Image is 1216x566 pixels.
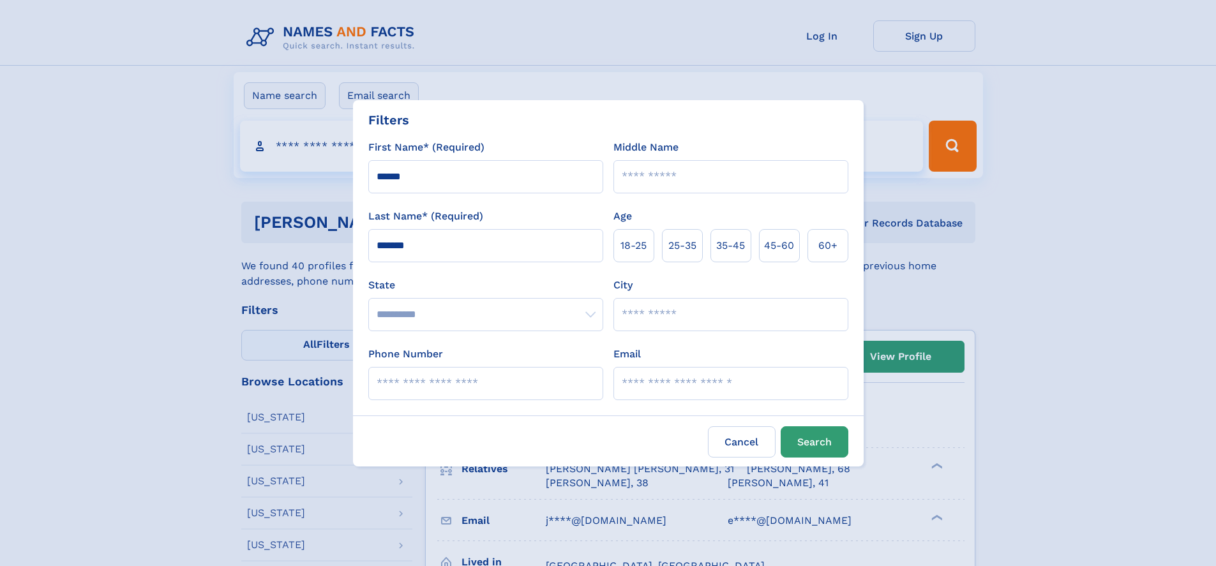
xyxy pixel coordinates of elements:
[368,110,409,130] div: Filters
[613,278,633,293] label: City
[620,238,647,253] span: 18‑25
[368,346,443,362] label: Phone Number
[368,140,484,155] label: First Name* (Required)
[368,278,603,293] label: State
[781,426,848,458] button: Search
[668,238,696,253] span: 25‑35
[613,140,679,155] label: Middle Name
[818,238,837,253] span: 60+
[368,209,483,224] label: Last Name* (Required)
[613,209,632,224] label: Age
[764,238,794,253] span: 45‑60
[613,346,641,362] label: Email
[716,238,745,253] span: 35‑45
[708,426,776,458] label: Cancel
